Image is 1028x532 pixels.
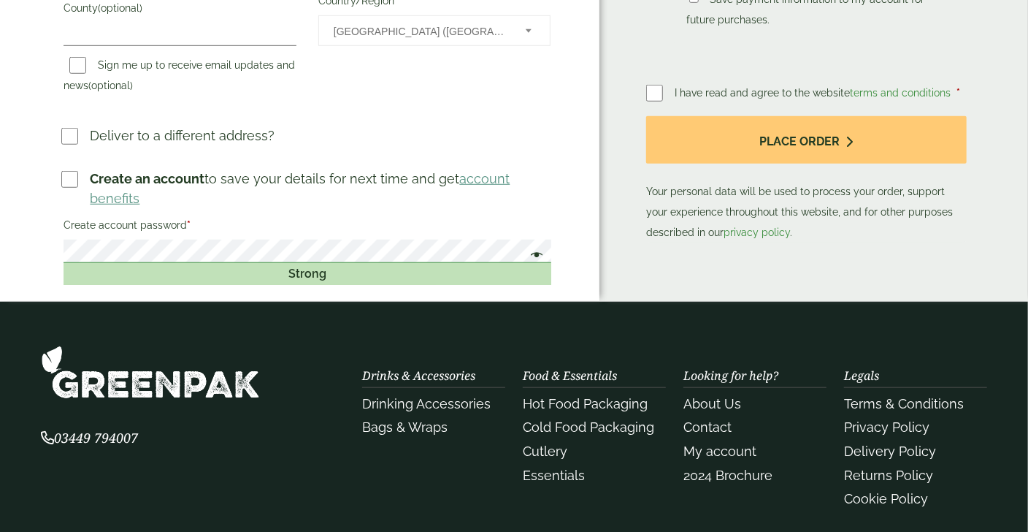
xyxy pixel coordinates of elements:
div: Strong [64,263,551,285]
a: Cutlery [523,444,567,459]
a: Cold Food Packaging [523,419,654,435]
a: 2024 Brochure [683,468,772,483]
span: (optional) [98,2,142,14]
a: Terms & Conditions [844,396,964,411]
span: (optional) [88,80,133,91]
a: Privacy Policy [844,419,929,435]
abbr: required [956,87,960,99]
a: Drinking Accessories [362,396,491,411]
p: Deliver to a different address? [90,126,275,145]
span: 03449 794007 [41,429,138,446]
a: Hot Food Packaging [523,396,648,411]
button: Place order [646,116,966,164]
a: Bags & Wraps [362,419,448,435]
a: terms and conditions [850,87,951,99]
p: to save your details for next time and get [90,169,553,208]
a: Essentials [523,468,585,483]
img: GreenPak Supplies [41,346,260,399]
p: Your personal data will be used to process your order, support your experience throughout this we... [646,116,966,243]
abbr: required [187,219,191,231]
a: Returns Policy [844,468,933,483]
a: Delivery Policy [844,444,936,459]
input: Sign me up to receive email updates and news(optional) [69,57,86,74]
strong: Create an account [90,171,204,186]
span: United Kingdom (UK) [334,16,506,47]
a: Cookie Policy [844,491,928,506]
a: About Us [683,396,741,411]
a: My account [683,444,756,459]
span: Country/Region [318,15,551,46]
a: 03449 794007 [41,432,138,446]
label: Create account password [64,215,551,240]
a: privacy policy [724,227,790,238]
span: I have read and agree to the website [675,87,954,99]
a: Contact [683,419,732,435]
label: Sign me up to receive email updates and news [64,59,295,96]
